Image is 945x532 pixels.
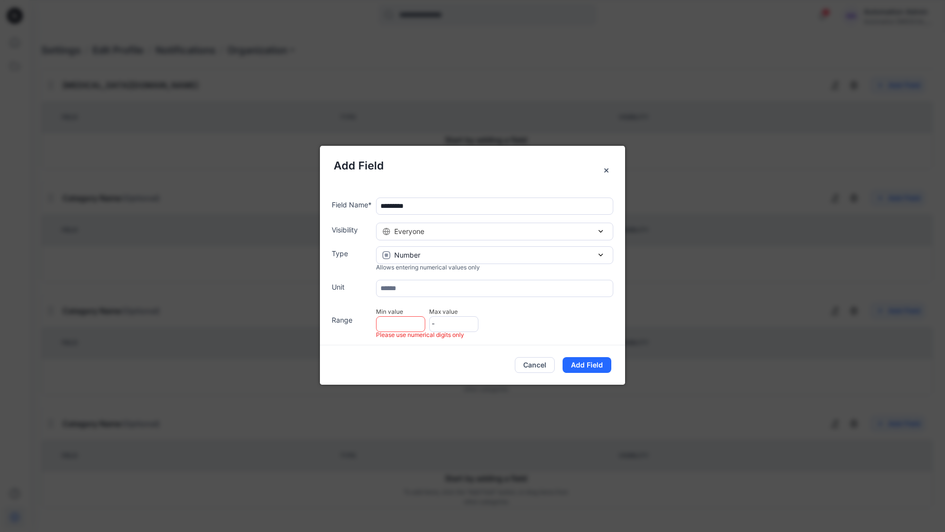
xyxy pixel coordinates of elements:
[376,223,613,240] button: Everyone
[332,248,372,259] label: Type
[334,158,611,174] h5: Add Field
[563,357,611,373] button: Add Field
[332,282,372,292] label: Unit
[394,250,420,260] p: Number
[394,226,424,236] span: Everyone
[515,357,555,373] button: Cancel
[376,246,613,264] button: Number
[332,199,372,210] label: Field Name
[332,225,372,235] label: Visibility
[429,316,478,332] span: -
[376,307,403,316] label: Min value
[598,162,615,179] button: Close
[332,307,372,333] label: Range
[429,307,458,316] label: Max value
[376,263,613,272] div: Allows entering numerical values only
[376,331,464,339] span: Please use numerical digits only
